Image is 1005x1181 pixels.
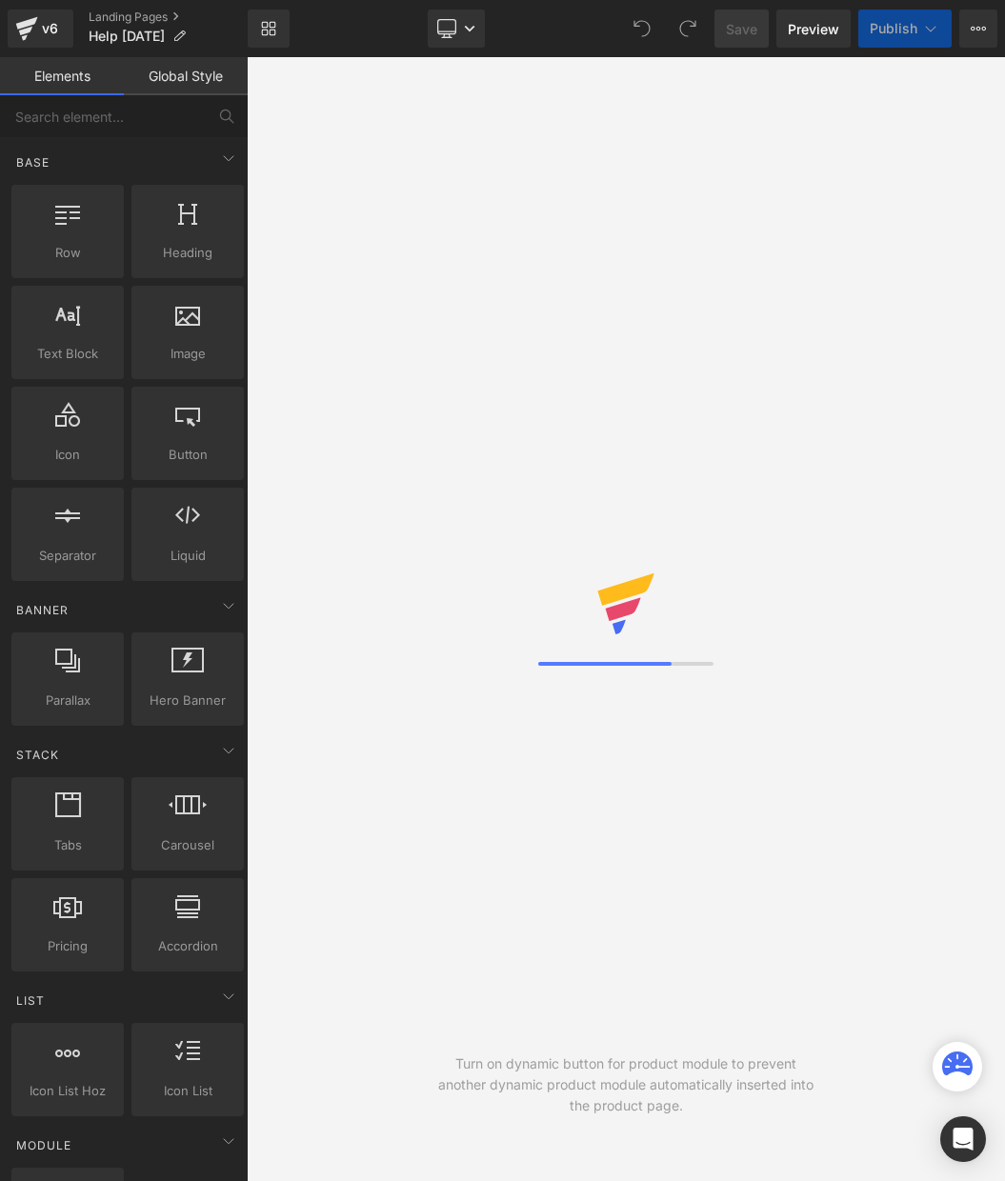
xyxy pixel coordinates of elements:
div: Open Intercom Messenger [940,1116,986,1162]
div: Turn on dynamic button for product module to prevent another dynamic product module automatically... [436,1053,815,1116]
span: Help [DATE] [89,29,165,44]
a: Landing Pages [89,10,248,25]
span: Base [14,153,51,171]
span: Banner [14,601,70,619]
button: Undo [623,10,661,48]
span: Parallax [17,691,118,711]
a: Global Style [124,57,248,95]
span: Accordion [137,936,238,956]
span: Publish [870,21,917,36]
span: Icon [17,445,118,465]
span: Icon List Hoz [17,1081,118,1101]
a: Preview [776,10,851,48]
button: Redo [669,10,707,48]
span: Hero Banner [137,691,238,711]
span: Pricing [17,936,118,956]
span: Tabs [17,835,118,855]
div: v6 [38,16,62,41]
span: Row [17,243,118,263]
span: Liquid [137,546,238,566]
span: List [14,991,47,1010]
span: Button [137,445,238,465]
a: New Library [248,10,290,48]
span: Heading [137,243,238,263]
span: Stack [14,746,61,764]
span: Text Block [17,344,118,364]
span: Icon List [137,1081,238,1101]
span: Module [14,1136,73,1154]
a: v6 [8,10,73,48]
span: Carousel [137,835,238,855]
span: Preview [788,19,839,39]
button: Publish [858,10,952,48]
button: More [959,10,997,48]
span: Image [137,344,238,364]
span: Separator [17,546,118,566]
span: Save [726,19,757,39]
